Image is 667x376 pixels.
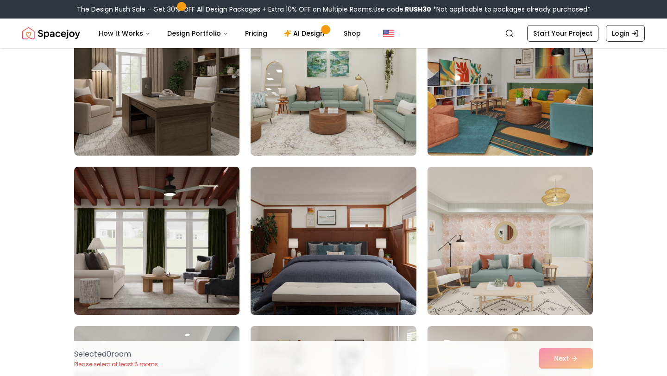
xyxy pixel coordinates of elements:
[373,5,431,14] span: Use code:
[74,7,239,156] img: Room room-19
[428,7,593,156] img: Room room-21
[251,7,416,156] img: Room room-20
[238,24,275,43] a: Pricing
[74,349,158,360] p: Selected 0 room
[91,24,158,43] button: How It Works
[22,24,80,43] a: Spacejoy
[74,167,239,315] img: Room room-22
[383,28,394,39] img: United States
[160,24,236,43] button: Design Portfolio
[405,5,431,14] b: RUSH30
[251,167,416,315] img: Room room-23
[527,25,598,42] a: Start Your Project
[22,24,80,43] img: Spacejoy Logo
[277,24,334,43] a: AI Design
[606,25,645,42] a: Login
[431,5,591,14] span: *Not applicable to packages already purchased*
[77,5,591,14] div: The Design Rush Sale – Get 30% OFF All Design Packages + Extra 10% OFF on Multiple Rooms.
[74,361,158,368] p: Please select at least 5 rooms
[428,167,593,315] img: Room room-24
[22,19,645,48] nav: Global
[336,24,368,43] a: Shop
[91,24,368,43] nav: Main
